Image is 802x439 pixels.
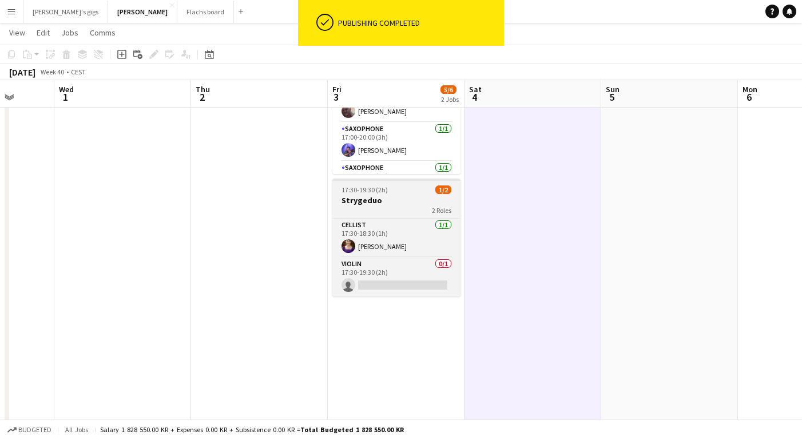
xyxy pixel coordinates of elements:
[5,25,30,40] a: View
[18,426,51,434] span: Budgeted
[177,1,234,23] button: Flachs board
[57,25,83,40] a: Jobs
[61,27,78,38] span: Jobs
[57,90,74,104] span: 1
[332,84,342,94] span: Fri
[332,219,460,258] app-card-role: Cellist1/117:30-18:30 (1h)[PERSON_NAME]
[108,1,177,23] button: [PERSON_NAME]
[194,90,210,104] span: 2
[467,90,482,104] span: 4
[441,95,459,104] div: 2 Jobs
[432,206,451,215] span: 2 Roles
[332,195,460,205] h3: Strygeduo
[59,84,74,94] span: Wed
[469,84,482,94] span: Sat
[338,18,499,28] div: Publishing completed
[6,424,53,436] button: Budgeted
[342,185,388,194] span: 17:30-19:30 (2h)
[196,84,210,94] span: Thu
[9,66,35,78] div: [DATE]
[90,27,116,38] span: Comms
[435,185,451,194] span: 1/2
[85,25,120,40] a: Comms
[63,425,90,434] span: All jobs
[23,1,108,23] button: [PERSON_NAME]'s gigs
[32,25,54,40] a: Edit
[332,258,460,296] app-card-role: Violin0/117:30-19:30 (2h)
[9,27,25,38] span: View
[38,68,66,76] span: Week 40
[606,84,620,94] span: Sun
[741,90,757,104] span: 6
[332,179,460,296] app-job-card: 17:30-19:30 (2h)1/2Strygeduo2 RolesCellist1/117:30-18:30 (1h)[PERSON_NAME]Violin0/117:30-19:30 (2h)
[331,90,342,104] span: 3
[71,68,86,76] div: CEST
[332,161,460,200] app-card-role: Saxophone1/117:00-20:00 (3h)
[37,27,50,38] span: Edit
[440,85,456,94] span: 5/6
[332,122,460,161] app-card-role: Saxophone1/117:00-20:00 (3h)[PERSON_NAME]
[100,425,404,434] div: Salary 1 828 550.00 KR + Expenses 0.00 KR + Subsistence 0.00 KR =
[743,84,757,94] span: Mon
[300,425,404,434] span: Total Budgeted 1 828 550.00 KR
[604,90,620,104] span: 5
